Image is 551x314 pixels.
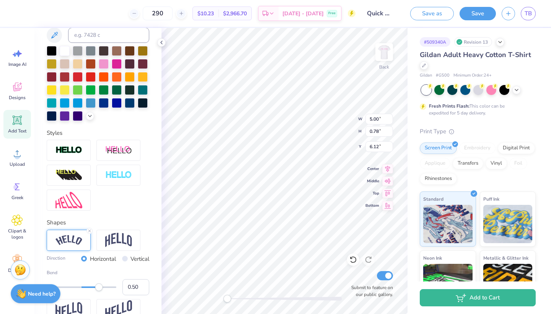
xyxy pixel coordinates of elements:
[365,190,379,196] span: Top
[282,10,324,18] span: [DATE] - [DATE]
[347,284,393,298] label: Submit to feature on our public gallery.
[498,142,535,154] div: Digital Print
[420,289,536,306] button: Add to Cart
[429,103,523,116] div: This color can be expedited for 5 day delivery.
[28,290,55,298] strong: Need help?
[429,103,469,109] strong: Fresh Prints Flash:
[420,158,450,169] div: Applique
[47,269,149,276] label: Bend
[459,142,496,154] div: Embroidery
[420,127,536,136] div: Print Type
[420,72,432,79] span: Gildan
[423,254,442,262] span: Neon Ink
[130,255,149,263] label: Vertical
[47,218,66,227] label: Shapes
[68,28,149,43] input: e.g. 7428 c
[420,142,457,154] div: Screen Print
[423,205,473,243] img: Standard
[55,169,82,182] img: 3D Illusion
[8,128,26,134] span: Add Text
[361,6,399,21] input: Untitled Design
[509,158,527,169] div: Foil
[423,264,473,302] img: Neon Ink
[453,158,483,169] div: Transfers
[143,7,173,20] input: – –
[420,37,450,47] div: # 509340A
[377,44,392,60] img: Back
[328,11,336,16] span: Free
[483,254,528,262] span: Metallic & Glitter Ink
[436,72,450,79] span: # G500
[525,9,532,18] span: TB
[10,161,25,167] span: Upload
[55,235,82,245] img: Arc
[55,192,82,208] img: Free Distort
[453,72,492,79] span: Minimum Order: 24 +
[365,178,379,184] span: Middle
[410,7,454,20] button: Save as
[423,195,443,203] span: Standard
[420,173,457,185] div: Rhinestones
[483,205,533,243] img: Puff Ink
[95,283,103,291] div: Accessibility label
[55,146,82,155] img: Stroke
[8,61,26,67] span: Image AI
[9,95,26,101] span: Designs
[105,171,132,180] img: Negative Space
[420,50,531,59] span: Gildan Adult Heavy Cotton T-Shirt
[105,233,132,247] img: Arch
[454,37,492,47] div: Revision 13
[486,158,507,169] div: Vinyl
[11,195,23,201] span: Greek
[8,267,26,273] span: Decorate
[460,7,496,20] button: Save
[483,264,533,302] img: Metallic & Glitter Ink
[365,203,379,209] span: Bottom
[90,255,116,263] label: Horizontal
[223,295,231,303] div: Accessibility label
[483,195,499,203] span: Puff Ink
[379,64,389,70] div: Back
[521,7,536,20] a: TB
[47,129,62,137] label: Styles
[223,10,247,18] span: $2,966.70
[47,255,65,263] label: Direction
[5,228,30,240] span: Clipart & logos
[105,146,132,155] img: Shadow
[365,166,379,172] span: Center
[197,10,214,18] span: $10.23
